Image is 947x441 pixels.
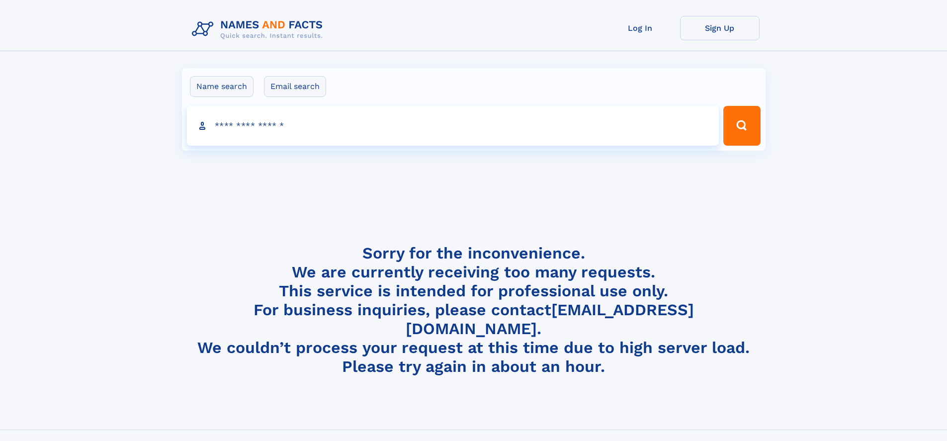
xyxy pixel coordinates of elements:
[188,16,331,43] img: Logo Names and Facts
[601,16,680,40] a: Log In
[406,300,694,338] a: [EMAIL_ADDRESS][DOMAIN_NAME]
[264,76,326,97] label: Email search
[190,76,254,97] label: Name search
[187,106,719,146] input: search input
[680,16,760,40] a: Sign Up
[188,244,760,376] h4: Sorry for the inconvenience. We are currently receiving too many requests. This service is intend...
[723,106,760,146] button: Search Button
